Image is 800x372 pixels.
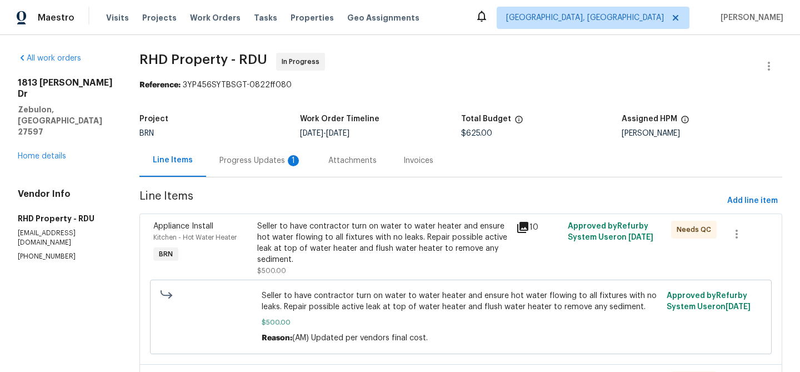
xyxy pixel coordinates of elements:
span: In Progress [282,56,324,67]
span: Projects [142,12,177,23]
span: Approved by Refurby System User on [667,292,751,311]
span: Work Orders [190,12,241,23]
div: Seller to have contractor turn on water to water heater and ensure hot water flowing to all fixtu... [257,221,509,265]
h5: Work Order Timeline [300,115,379,123]
span: Visits [106,12,129,23]
span: The total cost of line items that have been proposed by Opendoor. This sum includes line items th... [514,115,523,130]
span: [DATE] [326,130,349,137]
span: Add line item [727,194,778,208]
span: [DATE] [726,303,751,311]
span: Geo Assignments [347,12,419,23]
h5: Assigned HPM [622,115,677,123]
p: [PHONE_NUMBER] [18,252,113,261]
h5: Zebulon, [GEOGRAPHIC_DATA] 27597 [18,104,113,137]
a: Home details [18,152,66,160]
span: The hpm assigned to this work order. [681,115,689,130]
div: 1 [288,155,299,166]
span: Properties [291,12,334,23]
span: Reason: [262,334,292,342]
div: Attachments [328,155,377,166]
span: Needs QC [677,224,716,235]
span: Line Items [139,191,723,211]
span: BRN [154,249,177,260]
span: Maestro [38,12,74,23]
span: [GEOGRAPHIC_DATA], [GEOGRAPHIC_DATA] [506,12,664,23]
span: $500.00 [262,317,660,328]
span: Appliance Install [153,222,213,230]
h5: Total Budget [461,115,511,123]
span: $500.00 [257,267,286,274]
a: All work orders [18,54,81,62]
span: BRN [139,130,154,137]
span: Approved by Refurby System User on [568,222,653,241]
b: Reference: [139,81,181,89]
div: Line Items [153,155,193,166]
span: [DATE] [628,234,653,241]
span: [PERSON_NAME] [716,12,783,23]
div: Progress Updates [219,155,302,166]
span: (AM) Updated per vendors final cost. [292,334,428,342]
p: [EMAIL_ADDRESS][DOMAIN_NAME] [18,229,113,247]
span: Kitchen - Hot Water Heater [153,234,237,241]
h4: Vendor Info [18,189,113,200]
div: 3YP456SYTBSGT-0822ff080 [139,80,782,91]
span: $625.00 [461,130,492,137]
span: RHD Property - RDU [139,53,267,66]
span: [DATE] [300,130,323,137]
div: [PERSON_NAME] [622,130,782,137]
h2: 1813 [PERSON_NAME] Dr [18,77,113,100]
div: Invoices [403,155,433,166]
span: - [300,130,349,137]
div: 10 [516,221,561,234]
button: Add line item [723,191,782,211]
h5: Project [139,115,168,123]
span: Seller to have contractor turn on water to water heater and ensure hot water flowing to all fixtu... [262,290,660,313]
span: Tasks [254,14,277,22]
h5: RHD Property - RDU [18,213,113,224]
